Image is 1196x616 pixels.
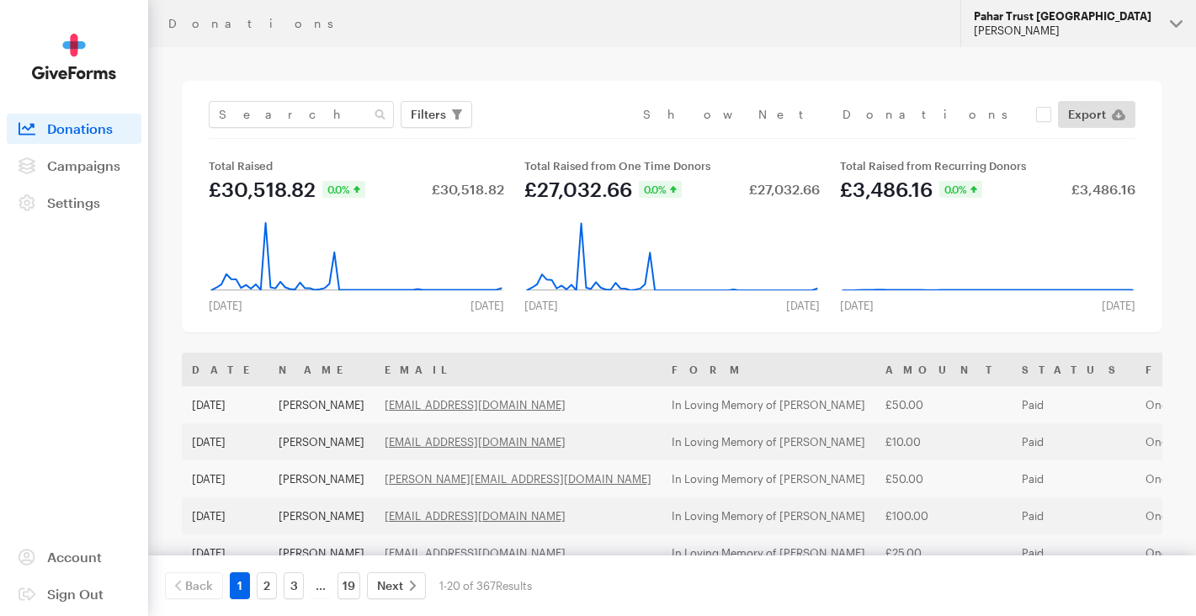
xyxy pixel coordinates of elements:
[974,24,1156,38] div: [PERSON_NAME]
[257,572,277,599] a: 2
[199,299,252,312] div: [DATE]
[209,159,504,173] div: Total Raised
[411,104,446,125] span: Filters
[460,299,514,312] div: [DATE]
[840,159,1135,173] div: Total Raised from Recurring Donors
[182,534,268,571] td: [DATE]
[47,194,100,210] span: Settings
[662,386,875,423] td: In Loving Memory of [PERSON_NAME]
[875,423,1012,460] td: £10.00
[268,386,375,423] td: [PERSON_NAME]
[875,497,1012,534] td: £100.00
[268,497,375,534] td: [PERSON_NAME]
[322,181,365,198] div: 0.0%
[662,353,875,386] th: Form
[749,183,820,196] div: £27,032.66
[47,549,102,565] span: Account
[524,159,820,173] div: Total Raised from One Time Donors
[7,151,141,181] a: Campaigns
[385,509,566,523] a: [EMAIL_ADDRESS][DOMAIN_NAME]
[284,572,304,599] a: 3
[268,423,375,460] td: [PERSON_NAME]
[182,423,268,460] td: [DATE]
[1012,423,1135,460] td: Paid
[1058,101,1135,128] a: Export
[1071,183,1135,196] div: £3,486.16
[1012,460,1135,497] td: Paid
[439,572,532,599] div: 1-20 of 367
[7,188,141,218] a: Settings
[377,576,403,596] span: Next
[268,460,375,497] td: [PERSON_NAME]
[32,34,116,80] img: GiveForms
[524,179,632,199] div: £27,032.66
[662,423,875,460] td: In Loving Memory of [PERSON_NAME]
[875,460,1012,497] td: £50.00
[7,542,141,572] a: Account
[385,546,566,560] a: [EMAIL_ADDRESS][DOMAIN_NAME]
[496,579,532,592] span: Results
[432,183,504,196] div: £30,518.82
[875,353,1012,386] th: Amount
[209,179,316,199] div: £30,518.82
[367,572,426,599] a: Next
[47,157,120,173] span: Campaigns
[939,181,982,198] div: 0.0%
[375,353,662,386] th: Email
[1012,497,1135,534] td: Paid
[1012,534,1135,571] td: Paid
[1068,104,1106,125] span: Export
[840,179,933,199] div: £3,486.16
[385,435,566,449] a: [EMAIL_ADDRESS][DOMAIN_NAME]
[662,460,875,497] td: In Loving Memory of [PERSON_NAME]
[1012,386,1135,423] td: Paid
[639,181,682,198] div: 0.0%
[514,299,568,312] div: [DATE]
[385,472,651,486] a: [PERSON_NAME][EMAIL_ADDRESS][DOMAIN_NAME]
[47,586,104,602] span: Sign Out
[830,299,884,312] div: [DATE]
[875,534,1012,571] td: £25.00
[7,579,141,609] a: Sign Out
[875,386,1012,423] td: £50.00
[182,460,268,497] td: [DATE]
[385,398,566,412] a: [EMAIL_ADDRESS][DOMAIN_NAME]
[268,534,375,571] td: [PERSON_NAME]
[7,114,141,144] a: Donations
[1012,353,1135,386] th: Status
[776,299,830,312] div: [DATE]
[182,386,268,423] td: [DATE]
[182,497,268,534] td: [DATE]
[338,572,360,599] a: 19
[182,353,268,386] th: Date
[209,101,394,128] input: Search Name & Email
[1092,299,1146,312] div: [DATE]
[268,353,375,386] th: Name
[47,120,113,136] span: Donations
[974,9,1156,24] div: Pahar Trust [GEOGRAPHIC_DATA]
[662,534,875,571] td: In Loving Memory of [PERSON_NAME]
[662,497,875,534] td: In Loving Memory of [PERSON_NAME]
[401,101,472,128] button: Filters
